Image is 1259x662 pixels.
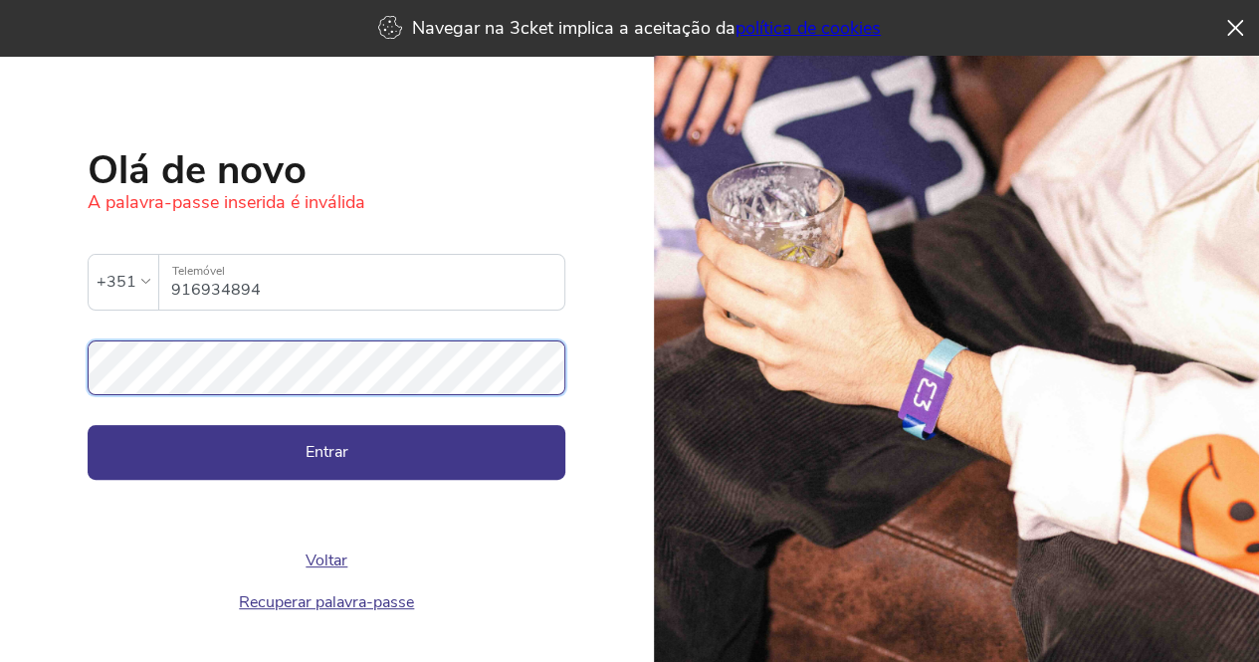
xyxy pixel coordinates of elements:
[88,190,565,214] div: A palavra-passe inserida é inválida
[306,550,347,571] a: Voltar
[239,591,414,613] a: Recuperar palavra-passe
[159,255,564,288] label: Telemóvel
[735,16,881,40] a: política de cookies
[88,425,565,479] button: Entrar
[88,150,565,190] h1: Olá de novo
[97,267,136,297] div: +351
[171,255,564,310] input: Telemóvel
[88,340,565,373] label: Palavra-passe
[412,16,881,40] p: Navegar na 3cket implica a aceitação da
